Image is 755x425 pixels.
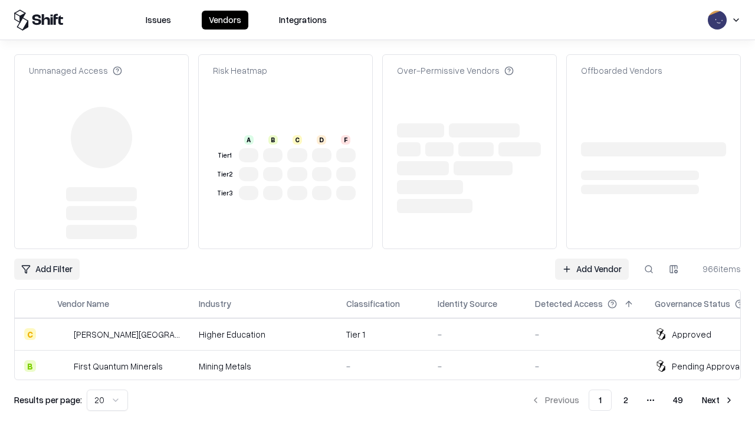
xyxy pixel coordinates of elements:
[74,360,163,372] div: First Quantum Minerals
[199,328,327,341] div: Higher Education
[341,135,350,145] div: F
[215,188,234,198] div: Tier 3
[57,360,69,372] img: First Quantum Minerals
[215,169,234,179] div: Tier 2
[664,390,692,411] button: 49
[524,390,741,411] nav: pagination
[14,259,80,280] button: Add Filter
[672,360,741,372] div: Pending Approval
[438,360,516,372] div: -
[213,64,267,77] div: Risk Heatmap
[695,390,741,411] button: Next
[268,135,278,145] div: B
[694,263,741,275] div: 966 items
[24,328,36,340] div: C
[57,297,109,310] div: Vendor Name
[57,328,69,340] img: Reichman University
[438,297,497,310] div: Identity Source
[293,135,302,145] div: C
[655,297,730,310] div: Governance Status
[14,394,82,406] p: Results per page:
[244,135,254,145] div: A
[589,390,612,411] button: 1
[346,360,419,372] div: -
[139,11,178,30] button: Issues
[672,328,711,341] div: Approved
[614,390,638,411] button: 2
[346,328,419,341] div: Tier 1
[581,64,662,77] div: Offboarded Vendors
[24,360,36,372] div: B
[438,328,516,341] div: -
[535,297,603,310] div: Detected Access
[29,64,122,77] div: Unmanaged Access
[199,360,327,372] div: Mining Metals
[317,135,326,145] div: D
[535,360,636,372] div: -
[555,259,629,280] a: Add Vendor
[202,11,248,30] button: Vendors
[535,328,636,341] div: -
[397,64,514,77] div: Over-Permissive Vendors
[272,11,334,30] button: Integrations
[346,297,400,310] div: Classification
[215,151,234,161] div: Tier 1
[199,297,231,310] div: Industry
[74,328,180,341] div: [PERSON_NAME][GEOGRAPHIC_DATA]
